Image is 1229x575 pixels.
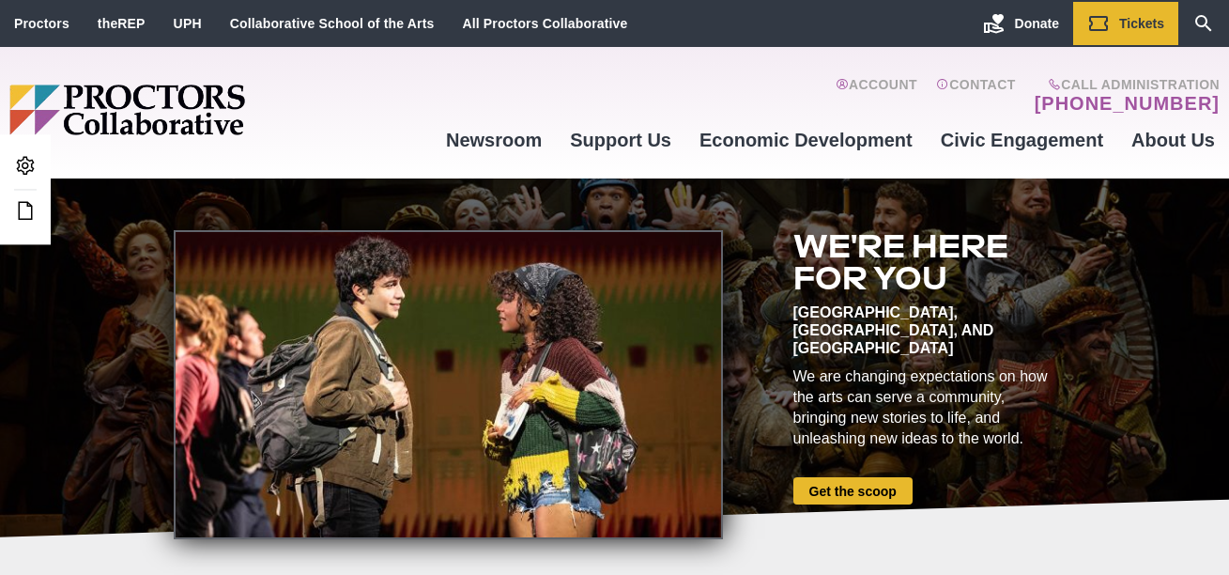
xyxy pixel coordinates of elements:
[969,2,1073,45] a: Donate
[1015,16,1059,31] span: Donate
[1178,2,1229,45] a: Search
[14,16,69,31] a: Proctors
[9,194,41,229] a: Edit this Post/Page
[556,115,685,165] a: Support Us
[98,16,146,31] a: theREP
[793,303,1056,357] div: [GEOGRAPHIC_DATA], [GEOGRAPHIC_DATA], and [GEOGRAPHIC_DATA]
[9,85,390,135] img: Proctors logo
[685,115,927,165] a: Economic Development
[462,16,627,31] a: All Proctors Collaborative
[793,477,913,505] a: Get the scoop
[1119,16,1164,31] span: Tickets
[793,230,1056,294] h2: We're here for you
[1029,77,1220,92] span: Call Administration
[1035,92,1220,115] a: [PHONE_NUMBER]
[230,16,435,31] a: Collaborative School of the Arts
[793,366,1056,449] div: We are changing expectations on how the arts can serve a community, bringing new stories to life,...
[927,115,1117,165] a: Civic Engagement
[936,77,1016,115] a: Contact
[1073,2,1178,45] a: Tickets
[432,115,556,165] a: Newsroom
[836,77,917,115] a: Account
[1117,115,1229,165] a: About Us
[174,16,202,31] a: UPH
[9,149,41,184] a: Admin Area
